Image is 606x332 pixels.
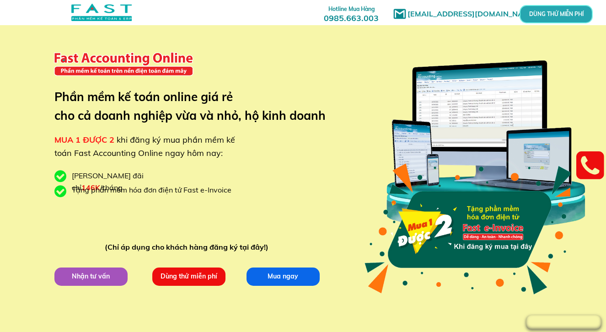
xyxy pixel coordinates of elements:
[328,5,375,12] span: Hotline Mua Hàng
[72,184,238,196] div: Tặng phần mềm hóa đơn điện tử Fast e-Invoice
[81,183,100,192] span: 146K
[314,3,389,23] h3: 0985.663.003
[54,134,235,158] span: khi đăng ký mua phần mềm kế toán Fast Accounting Online ngay hôm nay:
[54,267,127,285] p: Nhận tư vấn
[246,267,319,285] p: Mua ngay
[54,87,339,125] h3: Phần mềm kế toán online giá rẻ cho cả doanh nghiệp vừa và nhỏ, hộ kinh doanh
[54,134,114,145] span: MUA 1 ĐƯỢC 2
[152,267,225,285] p: Dùng thử miễn phí
[408,8,542,20] h1: [EMAIL_ADDRESS][DOMAIN_NAME]
[72,170,191,193] div: [PERSON_NAME] đãi chỉ /tháng
[105,241,273,253] div: (Chỉ áp dụng cho khách hàng đăng ký tại đây!)
[545,11,567,16] p: DÙNG THỬ MIỄN PHÍ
